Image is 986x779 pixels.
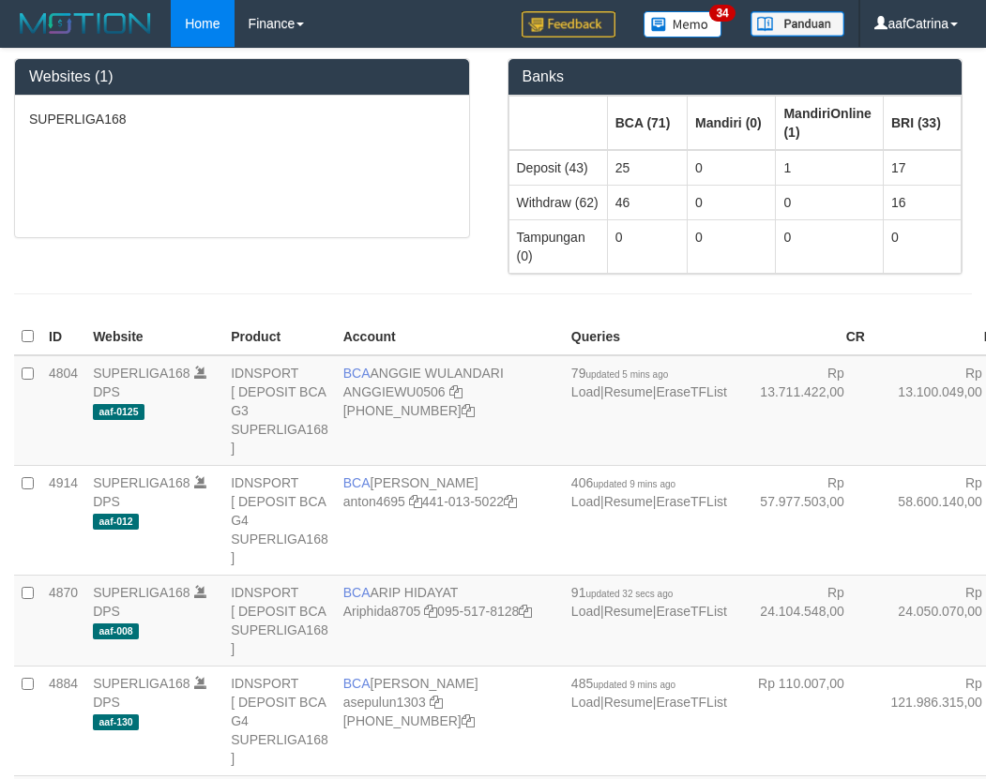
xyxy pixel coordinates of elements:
span: | | [571,475,727,509]
h3: Websites (1) [29,68,455,85]
td: Rp 24.104.548,00 [735,575,872,666]
a: SUPERLIGA168 [93,676,190,691]
a: SUPERLIGA168 [93,585,190,600]
td: IDNSPORT [ DEPOSIT BCA G4 SUPERLIGA168 ] [223,465,336,575]
span: aaf-008 [93,623,139,639]
a: Copy asepulun1303 to clipboard [430,695,443,710]
td: DPS [85,465,223,575]
a: Load [571,494,600,509]
span: BCA [343,366,371,381]
td: 4804 [41,355,85,466]
a: Copy 0955178128 to clipboard [519,604,532,619]
img: MOTION_logo.png [14,9,157,37]
th: Group: activate to sort column ascending [883,96,961,150]
span: updated 5 mins ago [585,369,668,380]
span: | | [571,676,727,710]
td: 1 [776,150,883,186]
span: updated 9 mins ago [593,680,675,690]
a: EraseTFList [656,494,726,509]
th: Group: activate to sort column ascending [687,96,775,150]
td: DPS [85,355,223,466]
th: Product [223,319,336,355]
a: EraseTFList [656,695,726,710]
span: updated 32 secs ago [585,589,673,599]
td: IDNSPORT [ DEPOSIT BCA SUPERLIGA168 ] [223,575,336,666]
a: Load [571,384,600,399]
a: Resume [604,384,653,399]
td: IDNSPORT [ DEPOSIT BCA G3 SUPERLIGA168 ] [223,355,336,466]
a: Copy Ariphida8705 to clipboard [424,604,437,619]
td: ANGGIE WULANDARI [PHONE_NUMBER] [336,355,564,466]
a: Load [571,695,600,710]
td: 0 [776,185,883,219]
a: Copy anton4695 to clipboard [409,494,422,509]
td: Withdraw (62) [508,185,607,219]
a: Resume [604,494,653,509]
span: aaf-130 [93,714,139,730]
td: [PERSON_NAME] 441-013-5022 [336,465,564,575]
td: DPS [85,575,223,666]
th: Website [85,319,223,355]
td: IDNSPORT [ DEPOSIT BCA G4 SUPERLIGA168 ] [223,666,336,775]
a: asepulun1303 [343,695,426,710]
img: panduan.png [751,11,844,37]
a: anton4695 [343,494,405,509]
th: ID [41,319,85,355]
th: Group: activate to sort column ascending [776,96,883,150]
a: Copy 4062281875 to clipboard [462,713,475,728]
span: 485 [571,676,675,691]
td: DPS [85,666,223,775]
td: 0 [883,219,961,273]
td: 0 [776,219,883,273]
a: Ariphida8705 [343,604,421,619]
a: EraseTFList [656,384,726,399]
td: 25 [607,150,687,186]
span: 406 [571,475,675,490]
td: 17 [883,150,961,186]
td: 4914 [41,465,85,575]
span: BCA [343,475,371,490]
a: Copy 4062213373 to clipboard [462,403,475,418]
a: Copy ANGGIEWU0506 to clipboard [449,384,463,399]
span: 91 [571,585,673,600]
td: 46 [607,185,687,219]
td: 4884 [41,666,85,775]
td: Rp 110.007,00 [735,666,872,775]
td: 0 [607,219,687,273]
td: ARIP HIDAYAT 095-517-8128 [336,575,564,666]
a: EraseTFList [656,604,726,619]
td: 16 [883,185,961,219]
td: Tampungan (0) [508,219,607,273]
td: Rp 57.977.503,00 [735,465,872,575]
span: BCA [343,676,371,691]
td: 0 [687,185,775,219]
td: 4870 [41,575,85,666]
img: Feedback.jpg [522,11,615,37]
span: 34 [709,5,735,22]
th: Group: activate to sort column ascending [508,96,607,150]
a: Resume [604,604,653,619]
td: 0 [687,219,775,273]
th: Queries [564,319,735,355]
th: Group: activate to sort column ascending [607,96,687,150]
td: [PERSON_NAME] [PHONE_NUMBER] [336,666,564,775]
img: Button%20Memo.svg [644,11,722,37]
td: 0 [687,150,775,186]
td: Deposit (43) [508,150,607,186]
a: Resume [604,695,653,710]
span: aaf-012 [93,514,139,530]
a: SUPERLIGA168 [93,475,190,490]
th: CR [735,319,872,355]
th: Account [336,319,564,355]
a: Load [571,604,600,619]
a: Copy 4410135022 to clipboard [504,494,517,509]
span: BCA [343,585,371,600]
span: 79 [571,366,668,381]
span: | | [571,366,727,399]
span: aaf-0125 [93,404,144,420]
h3: Banks [523,68,948,85]
span: | | [571,585,727,619]
a: ANGGIEWU0506 [343,384,446,399]
span: updated 9 mins ago [593,479,675,489]
a: SUPERLIGA168 [93,366,190,381]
